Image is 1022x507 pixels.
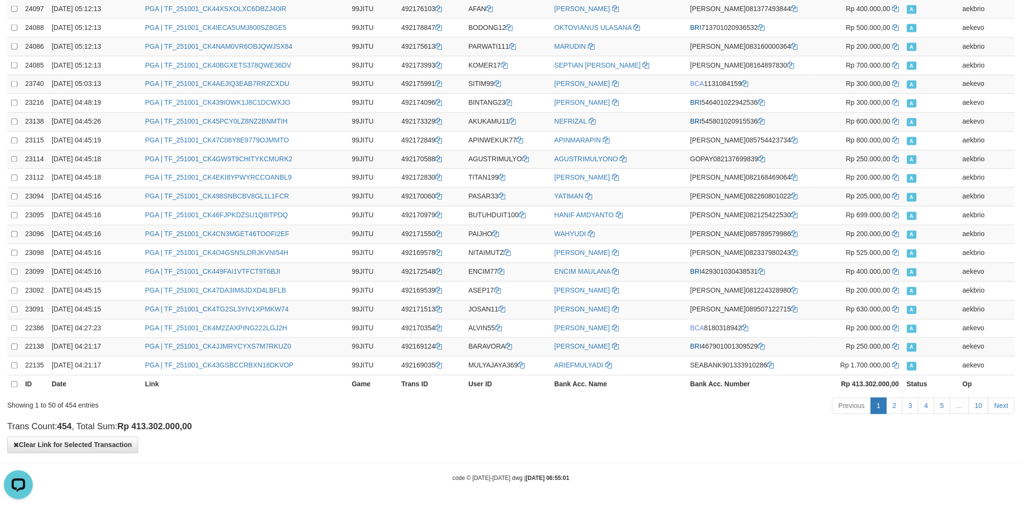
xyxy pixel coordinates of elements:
[145,268,280,276] a: PGA | TF_251001_CK449FAI1VTFCT9T6BJI
[690,211,746,219] span: [PERSON_NAME]
[348,207,397,225] td: 99JITU
[145,42,292,50] a: PGA | TF_251001_CK4NAM0VR6OBJQWJSX84
[465,131,551,150] td: APINWEKUK77
[21,300,48,319] td: 23091
[832,398,871,414] a: Previous
[907,24,917,32] span: Approved - Marked by aekevo
[397,319,465,338] td: 492170354
[554,324,610,332] a: [PERSON_NAME]
[348,169,397,188] td: 99JITU
[465,338,551,357] td: BARAVORA
[397,113,465,131] td: 492173329
[686,113,814,131] td: 545801020915536
[397,131,465,150] td: 492172849
[686,319,814,338] td: 8180318942
[465,19,551,38] td: BODONG12
[907,250,917,258] span: Approved - Marked by aekbrio
[145,24,286,31] a: PGA | TF_251001_CK4IECA5UMJ800SZ8GE5
[145,211,288,219] a: PGA | TF_251001_CK46FJPKDZSU1Q8ITPDQ
[21,19,48,38] td: 24088
[145,343,291,351] a: PGA | TF_251001_CK4JJMRYCYXS7M7RKUZ0
[686,282,814,300] td: 081224328980
[145,155,292,163] a: PGA | TF_251001_CK4GW9T9CHITYKCMURK2
[465,376,551,394] th: User ID
[918,398,935,414] a: 4
[465,94,551,113] td: BINTANG23
[903,376,959,394] th: Status
[959,357,1015,376] td: aekevo
[686,19,814,38] td: 713701020936532
[554,211,614,219] a: HANIF AMDYANTO
[397,19,465,38] td: 492178847
[846,155,891,163] span: Rp 250.000,00
[959,56,1015,75] td: aekbrio
[145,99,290,107] a: PGA | TF_251001_CK439IOWK1J8C1DCWXJO
[348,94,397,113] td: 99JITU
[554,230,586,238] a: WAHYUDI
[453,475,569,482] small: code © [DATE]-[DATE] dwg |
[686,75,814,94] td: 1131084159
[145,118,287,126] a: PGA | TF_251001_CK45PCY0LZ8NZ2BNMTIH
[907,62,917,70] span: Approved - Marked by aekbrio
[959,38,1015,56] td: aekbrio
[554,306,610,313] a: [PERSON_NAME]
[846,249,891,257] span: Rp 525.000,00
[465,300,551,319] td: JOSAN11
[554,249,610,257] a: [PERSON_NAME]
[969,398,989,414] a: 10
[7,397,419,410] div: Showing 1 to 50 of 454 entries
[690,137,746,144] span: [PERSON_NAME]
[48,244,141,263] td: [DATE] 04:45:16
[465,282,551,300] td: ASEP17
[21,188,48,207] td: 23094
[348,38,397,56] td: 99JITU
[348,75,397,94] td: 99JITU
[686,38,814,56] td: 083160000364
[959,376,1015,394] th: Op
[348,300,397,319] td: 99JITU
[4,4,33,33] button: Open LiveChat chat widget
[145,5,286,13] a: PGA | TF_251001_CK44XSXOLXC6DBZJ40IR
[846,324,891,332] span: Rp 200.000,00
[959,263,1015,282] td: aekevo
[846,42,891,50] span: Rp 200.000,00
[348,56,397,75] td: 99JITU
[907,325,917,333] span: Approved - Marked by aekevo
[397,207,465,225] td: 492170979
[397,282,465,300] td: 492169539
[348,150,397,169] td: 99JITU
[846,230,891,238] span: Rp 200.000,00
[145,362,294,369] a: PGA | TF_251001_CK43GSBCCRBXN18DKVOP
[690,24,701,31] span: BRI
[397,169,465,188] td: 492172830
[551,376,686,394] th: Bank Acc. Name
[686,56,814,75] td: 08164897830
[21,94,48,113] td: 23216
[465,263,551,282] td: ENCIM77
[907,306,917,314] span: Approved - Marked by aekbrio
[554,268,610,276] a: ENCIM MAULANA
[959,300,1015,319] td: aekbrio
[141,376,348,394] th: Link
[465,56,551,75] td: KOMER17
[934,398,951,414] a: 5
[686,244,814,263] td: 082337980243
[21,131,48,150] td: 23115
[846,137,891,144] span: Rp 800.000,00
[21,244,48,263] td: 23098
[348,131,397,150] td: 99JITU
[397,357,465,376] td: 492169035
[959,113,1015,131] td: aekevo
[846,5,891,13] span: Rp 400.000,00
[48,357,141,376] td: [DATE] 04:21:17
[846,306,891,313] span: Rp 630.000,00
[48,56,141,75] td: [DATE] 05:12:13
[846,99,891,107] span: Rp 300.000,00
[397,38,465,56] td: 492175613
[846,118,891,126] span: Rp 600.000,00
[554,287,610,295] a: [PERSON_NAME]
[554,137,601,144] a: APINMARAPIN
[686,207,814,225] td: 082125422530
[690,42,746,50] span: [PERSON_NAME]
[48,75,141,94] td: [DATE] 05:03:13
